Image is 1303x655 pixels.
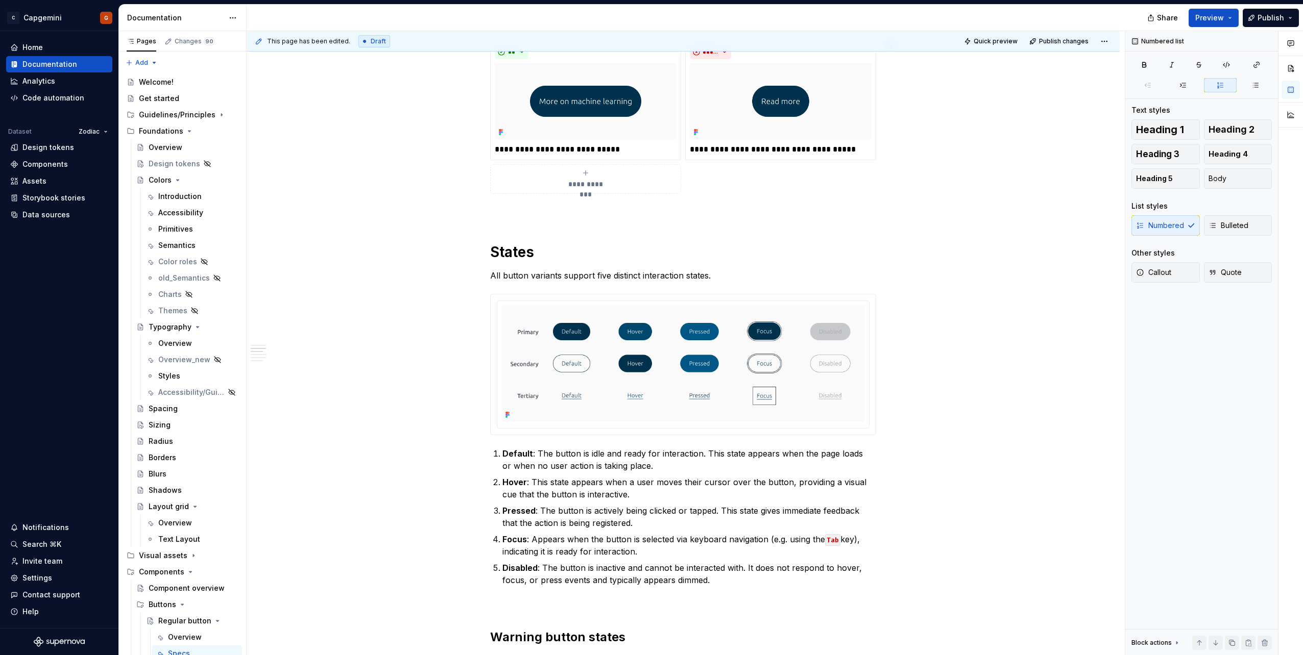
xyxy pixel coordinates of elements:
[6,156,112,172] a: Components
[158,355,210,365] div: Overview_new
[158,306,187,316] div: Themes
[142,613,242,629] a: Regular button
[132,596,242,613] div: Buttons
[22,193,85,203] div: Storybook stories
[142,351,242,368] a: Overview_new
[22,607,39,617] div: Help
[132,433,242,449] a: Radius
[502,506,536,516] strong: Pressed
[502,562,876,586] p: : The button is inactive and cannot be interacted with. It does not respond to hover, focus, or p...
[22,573,52,583] div: Settings
[79,128,100,136] span: Zodiac
[158,273,210,283] div: old_Semantics
[23,13,62,23] div: Capgemini
[22,590,80,600] div: Contact support
[1039,37,1089,45] span: Publish changes
[6,73,112,89] a: Analytics
[1131,636,1181,650] div: Block actions
[502,477,527,487] strong: Hover
[132,172,242,188] a: Colors
[7,12,19,24] div: C
[149,404,178,414] div: Spacing
[132,139,242,156] a: Overview
[1157,13,1178,23] span: Share
[34,637,85,647] svg: Supernova Logo
[22,539,61,549] div: Search ⌘K
[6,90,112,106] a: Code automation
[204,37,215,45] span: 90
[142,221,242,237] a: Primitives
[6,139,112,156] a: Design tokens
[22,142,74,153] div: Design tokens
[490,243,876,261] h1: States
[6,553,112,569] a: Invite team
[961,34,1022,48] button: Quick preview
[127,13,224,23] div: Documentation
[175,37,215,45] div: Changes
[132,466,242,482] a: Blurs
[22,176,46,186] div: Assets
[1209,124,1254,135] span: Heading 2
[2,7,116,29] button: CCapgeminiG
[158,534,200,544] div: Text Layout
[1209,173,1226,184] span: Body
[1258,13,1284,23] span: Publish
[142,254,242,270] a: Color roles
[22,159,68,169] div: Components
[1136,267,1171,278] span: Callout
[1204,119,1272,140] button: Heading 2
[6,570,112,586] a: Settings
[267,37,350,45] span: This page has been edited.
[168,632,202,642] div: Overview
[149,599,176,610] div: Buttons
[1026,34,1093,48] button: Publish changes
[22,59,77,69] div: Documentation
[149,142,182,153] div: Overview
[127,37,156,45] div: Pages
[1136,124,1184,135] span: Heading 1
[1131,639,1172,647] div: Block actions
[149,452,176,463] div: Borders
[974,37,1018,45] span: Quick preview
[1204,168,1272,189] button: Body
[149,436,173,446] div: Radius
[158,240,196,250] div: Semantics
[123,123,242,139] div: Foundations
[1209,220,1248,231] span: Bulleted
[22,210,70,220] div: Data sources
[142,515,242,531] a: Overview
[142,237,242,254] a: Semantics
[502,447,876,472] p: : The button is idle and ready for interaction. This state appears when the page loads or when no...
[139,126,183,136] div: Foundations
[1209,149,1248,159] span: Heading 4
[158,371,180,381] div: Styles
[502,533,876,558] p: : Appears when the button is selected via keyboard navigation (e.g. using the key), indicating it...
[132,498,242,515] a: Layout grid
[1131,201,1168,211] div: List styles
[690,63,872,139] img: c0a0fbd8-1df9-451a-9c1b-de2285200d25.png
[139,550,187,561] div: Visual assets
[132,580,242,596] a: Component overview
[132,482,242,498] a: Shadows
[123,107,242,123] div: Guidelines/Principles
[6,587,112,603] button: Contact support
[149,501,189,512] div: Layout grid
[139,110,215,120] div: Guidelines/Principles
[1131,168,1200,189] button: Heading 5
[22,556,62,566] div: Invite team
[1204,215,1272,236] button: Bulleted
[142,335,242,351] a: Overview
[74,124,112,139] button: Zodiac
[1142,9,1185,27] button: Share
[1204,262,1272,283] button: Quote
[1209,267,1242,278] span: Quote
[104,14,108,22] div: G
[149,322,191,332] div: Typography
[149,469,166,479] div: Blurs
[502,534,527,544] strong: Focus
[135,59,148,67] span: Add
[1136,173,1173,184] span: Heading 5
[132,400,242,417] a: Spacing
[6,190,112,206] a: Storybook stories
[371,37,386,45] span: Draft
